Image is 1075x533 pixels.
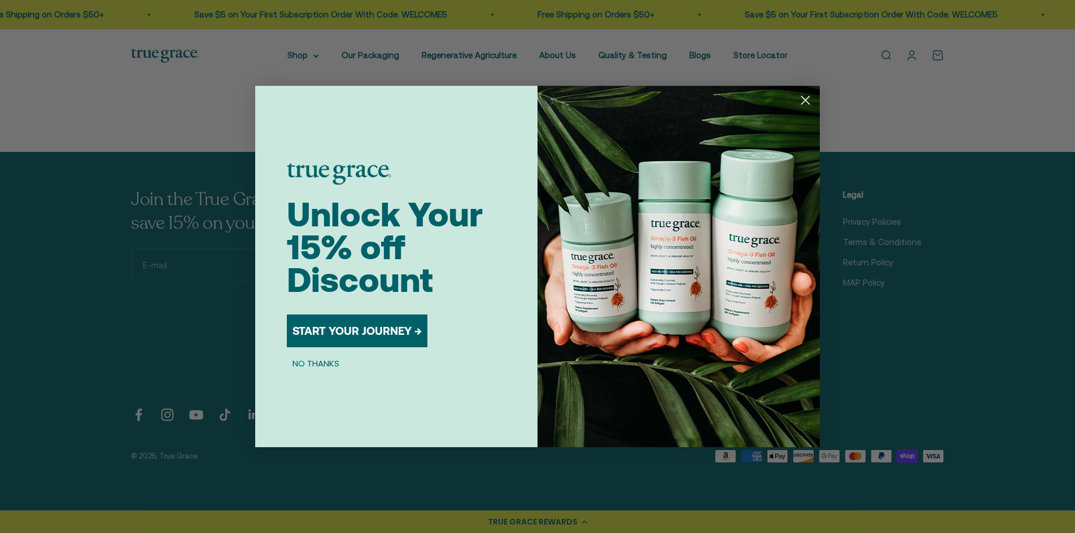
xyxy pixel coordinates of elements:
button: START YOUR JOURNEY → [287,314,427,347]
button: NO THANKS [287,356,345,370]
img: logo placeholder [287,163,391,185]
span: Unlock Your 15% off Discount [287,195,483,299]
button: Close dialog [796,90,815,110]
img: 098727d5-50f8-4f9b-9554-844bb8da1403.jpeg [537,86,820,447]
